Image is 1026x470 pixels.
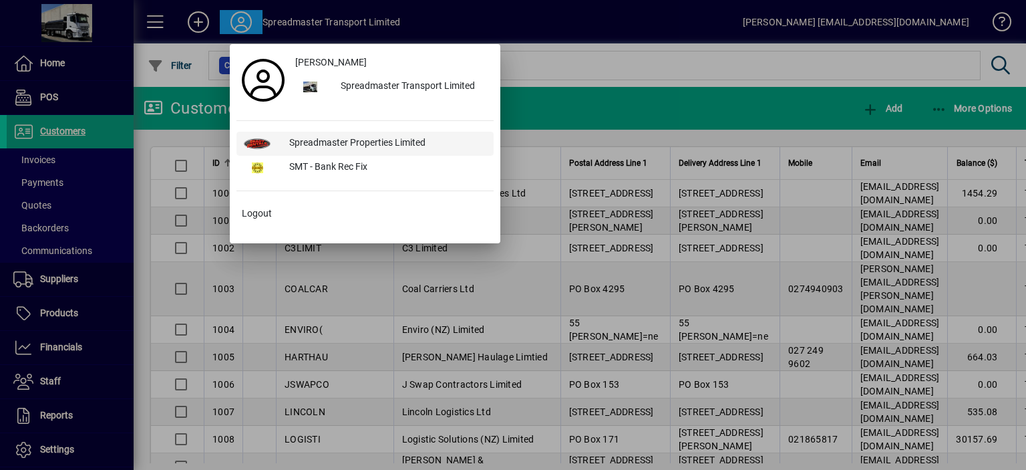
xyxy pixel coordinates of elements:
[295,55,367,70] span: [PERSON_NAME]
[236,156,494,180] button: SMT - Bank Rec Fix
[242,207,272,221] span: Logout
[279,132,494,156] div: Spreadmaster Properties Limited
[236,68,290,92] a: Profile
[330,75,494,99] div: Spreadmaster Transport Limited
[290,51,494,75] a: [PERSON_NAME]
[236,132,494,156] button: Spreadmaster Properties Limited
[290,75,494,99] button: Spreadmaster Transport Limited
[236,202,494,226] button: Logout
[279,156,494,180] div: SMT - Bank Rec Fix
